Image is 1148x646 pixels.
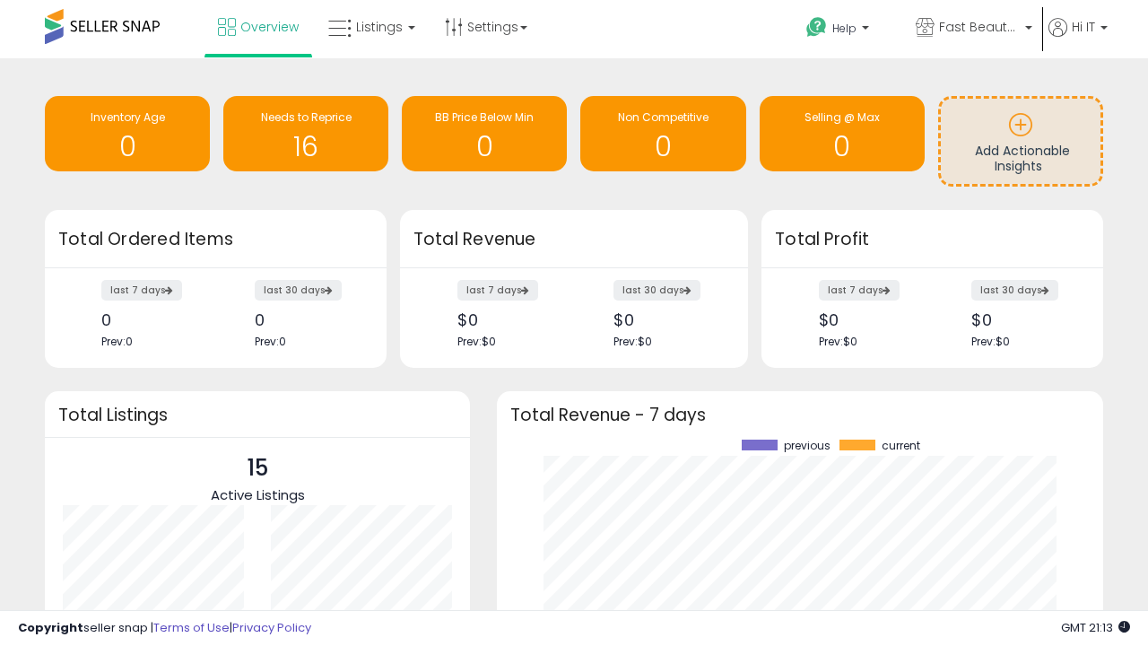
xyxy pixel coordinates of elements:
span: Help [832,21,857,36]
h1: 0 [411,132,558,161]
a: BB Price Below Min 0 [402,96,567,171]
a: Help [792,3,900,58]
div: seller snap | | [18,620,311,637]
h3: Total Revenue [413,227,735,252]
span: previous [784,440,831,452]
label: last 7 days [819,280,900,301]
label: last 30 days [255,280,342,301]
span: Active Listings [211,485,305,504]
label: last 7 days [101,280,182,301]
a: Privacy Policy [232,619,311,636]
span: Selling @ Max [804,109,880,125]
a: Add Actionable Insights [941,99,1100,184]
h3: Total Ordered Items [58,227,373,252]
span: Prev: $0 [457,334,496,349]
div: 0 [255,310,355,329]
span: Inventory Age [91,109,165,125]
p: 15 [211,451,305,485]
label: last 30 days [971,280,1058,301]
div: $0 [613,310,717,329]
span: current [882,440,920,452]
span: Hi IT [1072,18,1095,36]
span: Prev: $0 [971,334,1010,349]
span: Overview [240,18,299,36]
span: Fast Beauty ([GEOGRAPHIC_DATA]) [939,18,1020,36]
label: last 7 days [457,280,538,301]
span: Prev: $0 [819,334,857,349]
div: 0 [101,310,202,329]
span: Listings [356,18,403,36]
a: Hi IT [1048,18,1108,58]
div: $0 [457,310,561,329]
a: Inventory Age 0 [45,96,210,171]
h1: 16 [232,132,379,161]
span: BB Price Below Min [435,109,534,125]
a: Terms of Use [153,619,230,636]
h1: 0 [589,132,736,161]
h3: Total Profit [775,227,1090,252]
label: last 30 days [613,280,700,301]
span: Prev: 0 [101,334,133,349]
h1: 0 [769,132,916,161]
span: Non Competitive [618,109,709,125]
span: 2025-08-12 21:13 GMT [1061,619,1130,636]
a: Selling @ Max 0 [760,96,925,171]
span: Needs to Reprice [261,109,352,125]
a: Needs to Reprice 16 [223,96,388,171]
h3: Total Revenue - 7 days [510,408,1090,422]
span: Add Actionable Insights [975,142,1070,176]
h3: Total Listings [58,408,457,422]
h1: 0 [54,132,201,161]
div: $0 [819,310,919,329]
div: $0 [971,310,1072,329]
strong: Copyright [18,619,83,636]
span: Prev: $0 [613,334,652,349]
i: Get Help [805,16,828,39]
a: Non Competitive 0 [580,96,745,171]
span: Prev: 0 [255,334,286,349]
